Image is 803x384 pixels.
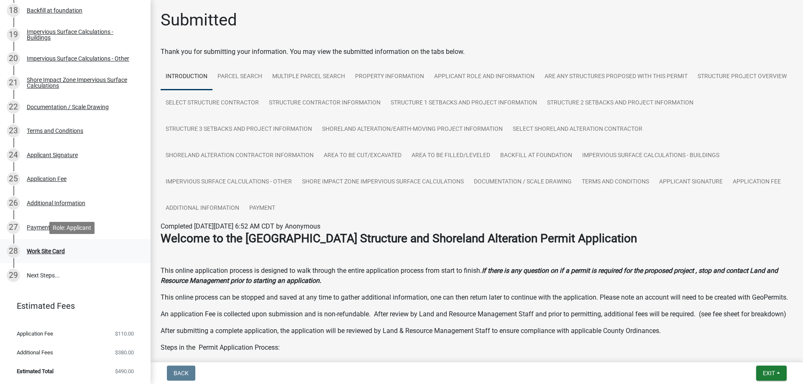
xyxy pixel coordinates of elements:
div: 25 [7,172,20,186]
a: Shoreland Alteration Contractor Information [161,142,319,169]
span: Exit [763,370,775,376]
a: Additional Information [161,195,244,222]
a: Impervious Surface Calculations - Buildings [577,142,724,169]
strong: If there is any question on if a permit is required for the proposed project , stop and contact L... [161,267,778,285]
div: 18 [7,4,20,17]
div: 22 [7,100,20,114]
a: Impervious Surface Calculations - Other [161,169,297,196]
span: Back [174,370,189,376]
a: Documentation / Scale Drawing [469,169,577,196]
a: Select Shoreland Alteration contractor [508,116,647,143]
a: Backfill at foundation [495,142,577,169]
span: $110.00 [115,331,134,336]
a: Introduction [161,64,212,90]
div: 28 [7,244,20,258]
div: Shore Impact Zone Impervious Surface Calculations [27,77,137,89]
div: Backfill at foundation [27,8,82,13]
div: Applicant Signature [27,152,78,158]
span: Completed [DATE][DATE] 6:52 AM CDT by Anonymous [161,222,320,230]
div: Documentation / Scale Drawing [27,104,109,110]
div: 20 [7,52,20,65]
a: Estimated Fees [7,298,137,314]
div: Payment [27,224,50,230]
div: 24 [7,148,20,162]
a: Property Information [350,64,429,90]
a: Structure Contractor Information [264,90,386,117]
a: Applicant Signature [654,169,728,196]
a: Multiple Parcel Search [267,64,350,90]
div: 27 [7,221,20,234]
span: $490.00 [115,369,134,374]
div: Work Site Card [27,248,65,254]
a: Structure 3 Setbacks and project information [161,116,317,143]
a: Area to be Filled/Leveled [407,142,495,169]
a: Applicant Role and Information [429,64,540,90]
a: Are any Structures Proposed with this Permit [540,64,693,90]
h1: Submitted [161,10,237,30]
a: Terms and Conditions [577,169,654,196]
p: An application Fee is collected upon submission and is non-refundable. After review by Land and R... [161,309,793,319]
div: 23 [7,124,20,137]
div: 29 [7,269,20,282]
div: Impervious Surface Calculations - Other [27,56,129,61]
div: Role: Applicant [49,222,95,234]
button: Exit [756,366,787,381]
a: Structure Project Overview [693,64,792,90]
a: Area to be Cut/Excavated [319,142,407,169]
div: Application Fee [27,176,66,182]
a: Shore Impact Zone Impervious Surface Calculations [297,169,469,196]
a: Structure 1 Setbacks and project information [386,90,542,117]
p: This online application process is designed to walk through the entire application process from s... [161,266,793,286]
p: After submitting a complete application, the application will be reviewed by Land & Resource Mana... [161,326,793,336]
div: Terms and Conditions [27,128,83,134]
a: Select Structure Contractor [161,90,264,117]
div: 19 [7,28,20,41]
span: Application Fee [17,331,53,336]
span: Additional Fees [17,350,53,355]
div: Thank you for submitting your information. You may view the submitted information on the tabs below. [161,47,793,57]
a: Structure 2 Setbacks and project information [542,90,698,117]
button: Back [167,366,195,381]
div: Impervious Surface Calculations - Buildings [27,29,137,41]
a: Shoreland Alteration/Earth-Moving Project Information [317,116,508,143]
div: 21 [7,76,20,89]
p: Steps in the Permit Application Process: [161,343,793,353]
div: Additional Information [27,200,85,206]
a: Application Fee [728,169,786,196]
span: $380.00 [115,350,134,355]
strong: Welcome to the [GEOGRAPHIC_DATA] Structure and Shoreland Alteration Permit Application [161,231,637,245]
a: Payment [244,195,280,222]
span: Estimated Total [17,369,54,374]
a: Parcel search [212,64,267,90]
div: 26 [7,196,20,210]
p: This online process can be stopped and saved at any time to gather additional information, one ca... [161,292,793,303]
